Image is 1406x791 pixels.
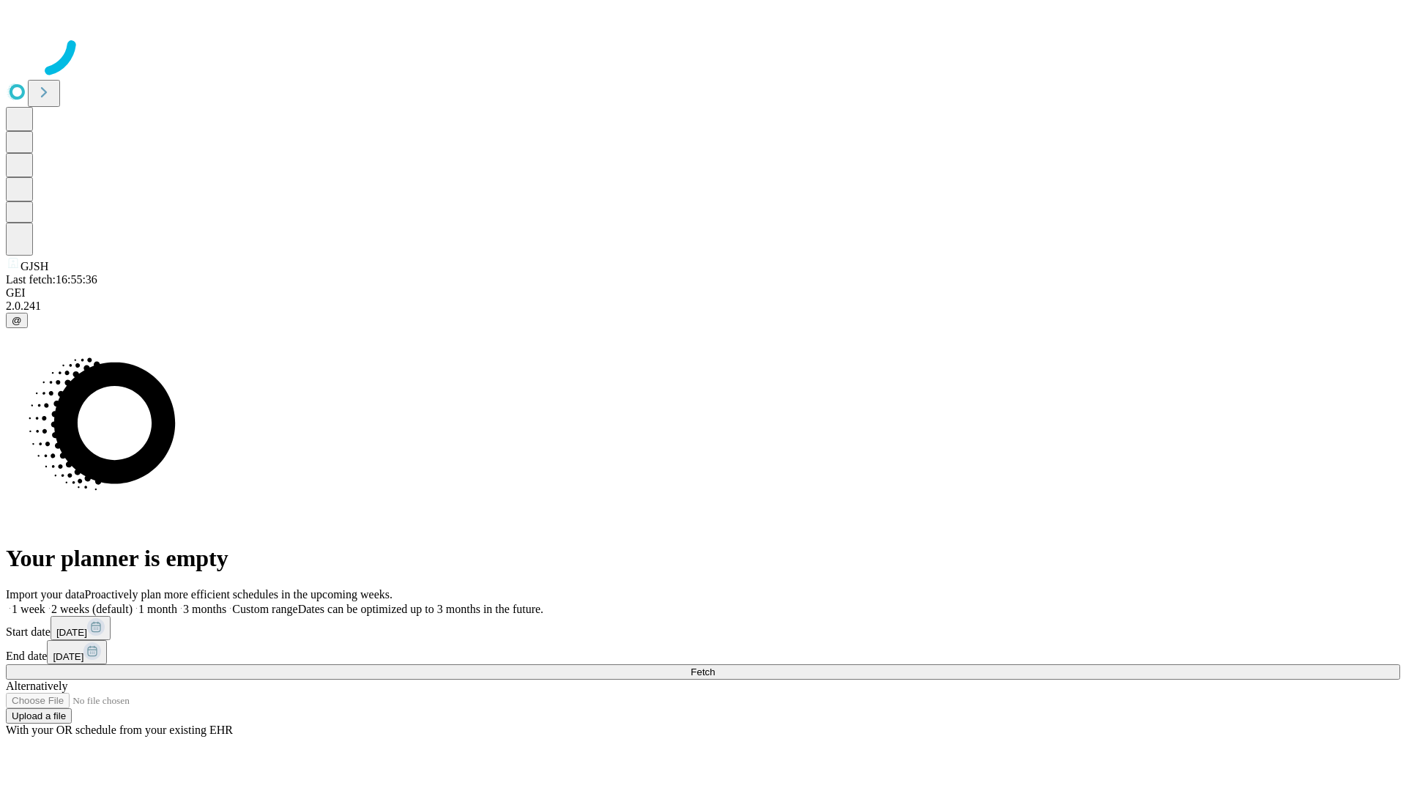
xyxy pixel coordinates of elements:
[51,603,133,615] span: 2 weeks (default)
[138,603,177,615] span: 1 month
[6,724,233,736] span: With your OR schedule from your existing EHR
[12,603,45,615] span: 1 week
[6,313,28,328] button: @
[6,545,1400,572] h1: Your planner is empty
[232,603,297,615] span: Custom range
[183,603,226,615] span: 3 months
[6,680,67,692] span: Alternatively
[6,273,97,286] span: Last fetch: 16:55:36
[298,603,543,615] span: Dates can be optimized up to 3 months in the future.
[6,588,85,601] span: Import your data
[6,300,1400,313] div: 2.0.241
[21,260,48,272] span: GJSH
[6,640,1400,664] div: End date
[12,315,22,326] span: @
[85,588,393,601] span: Proactively plan more efficient schedules in the upcoming weeks.
[51,616,111,640] button: [DATE]
[6,616,1400,640] div: Start date
[6,286,1400,300] div: GEI
[6,664,1400,680] button: Fetch
[56,627,87,638] span: [DATE]
[47,640,107,664] button: [DATE]
[691,666,715,677] span: Fetch
[6,708,72,724] button: Upload a file
[53,651,83,662] span: [DATE]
